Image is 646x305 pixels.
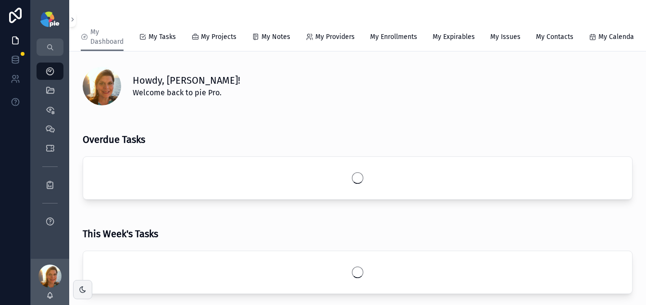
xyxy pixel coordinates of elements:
[81,24,124,51] a: My Dashboard
[83,227,158,241] h3: This Week's Tasks
[589,28,636,48] a: My Calendar
[536,32,573,42] span: My Contacts
[252,28,290,48] a: My Notes
[139,28,176,48] a: My Tasks
[490,32,521,42] span: My Issues
[201,32,236,42] span: My Projects
[306,28,355,48] a: My Providers
[133,87,240,99] span: Welcome back to pie Pro.
[40,12,59,27] img: App logo
[31,56,69,242] div: scrollable content
[90,27,124,47] span: My Dashboard
[370,32,417,42] span: My Enrollments
[261,32,290,42] span: My Notes
[490,28,521,48] a: My Issues
[315,32,355,42] span: My Providers
[191,28,236,48] a: My Projects
[83,132,145,147] h3: Overdue Tasks
[536,28,573,48] a: My Contacts
[133,74,240,87] h1: Howdy, [PERSON_NAME]!
[370,28,417,48] a: My Enrollments
[433,28,475,48] a: My Expirables
[433,32,475,42] span: My Expirables
[598,32,636,42] span: My Calendar
[149,32,176,42] span: My Tasks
